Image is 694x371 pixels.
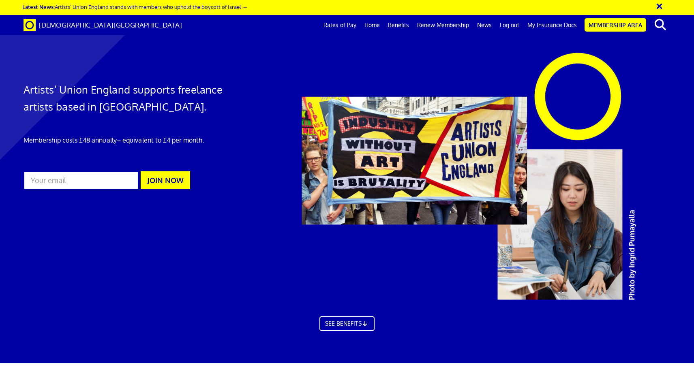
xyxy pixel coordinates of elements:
a: Rates of Pay [319,15,360,35]
button: JOIN NOW [141,171,190,189]
input: Your email [24,171,139,190]
a: My Insurance Docs [523,15,581,35]
span: [DEMOGRAPHIC_DATA][GEOGRAPHIC_DATA] [39,21,182,29]
p: Membership costs £48 annually – equivalent to £4 per month. [24,135,231,145]
a: Log out [496,15,523,35]
a: SEE BENEFITS [319,316,375,331]
a: Latest News:Artists’ Union England stands with members who uphold the boycott of Israel → [22,3,248,10]
a: News [473,15,496,35]
a: Benefits [384,15,413,35]
button: search [648,16,673,33]
a: Membership Area [585,18,646,32]
a: Home [360,15,384,35]
h1: Artists’ Union England supports freelance artists based in [GEOGRAPHIC_DATA]. [24,81,231,115]
strong: Latest News: [22,3,55,10]
a: Brand [DEMOGRAPHIC_DATA][GEOGRAPHIC_DATA] [17,15,188,35]
a: Renew Membership [413,15,473,35]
